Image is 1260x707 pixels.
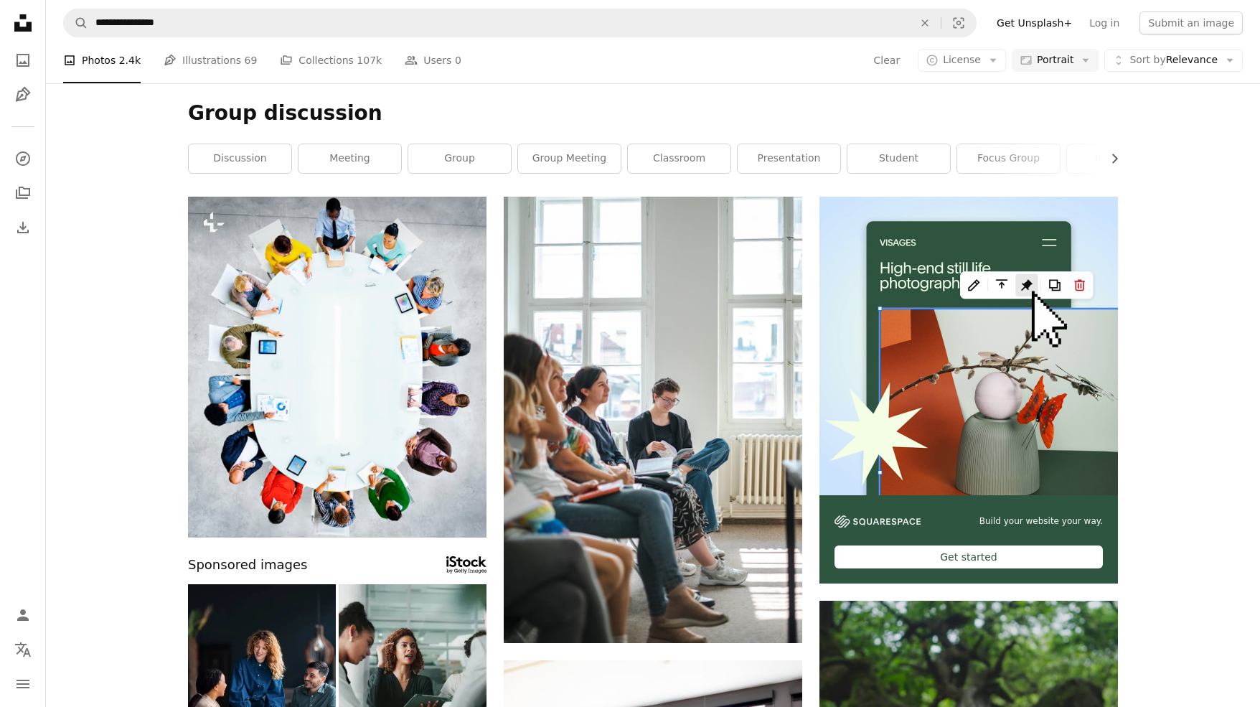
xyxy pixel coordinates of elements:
a: Photos [9,46,37,75]
a: Illustrations [9,80,37,109]
a: meeting [298,144,401,173]
a: student [847,144,950,173]
span: 69 [245,52,258,68]
button: Visual search [941,9,976,37]
a: Users 0 [405,37,461,83]
span: Sponsored images [188,555,307,576]
button: Clear [909,9,941,37]
a: Home — Unsplash [9,9,37,40]
button: scroll list to the right [1101,144,1118,173]
button: Menu [9,670,37,698]
a: Group of Diverse Business People Meeting Concept [188,360,486,373]
img: a group of people sitting in a room [504,197,802,643]
div: Get started [834,546,1103,568]
span: Portrait [1037,53,1073,67]
span: 107k [357,52,382,68]
button: Sort byRelevance [1104,49,1243,72]
span: Relevance [1129,53,1218,67]
a: Build your website your way.Get started [819,197,1118,584]
span: Build your website your way. [979,515,1103,528]
a: Illustrations 69 [164,37,257,83]
a: interview [1067,144,1170,173]
img: file-1606177908946-d1eed1cbe4f5image [834,515,921,528]
button: Submit an image [1139,11,1243,34]
form: Find visuals sitewide [63,9,977,37]
span: 0 [455,52,461,68]
button: Search Unsplash [64,9,88,37]
img: file-1723602894256-972c108553a7image [819,197,1118,495]
button: Language [9,635,37,664]
button: Portrait [1012,49,1099,72]
a: classroom [628,144,730,173]
a: Download History [9,213,37,242]
a: Log in [1081,11,1128,34]
a: group meeting [518,144,621,173]
a: Collections 107k [280,37,382,83]
a: presentation [738,144,840,173]
button: License [918,49,1006,72]
span: Sort by [1129,54,1165,65]
img: Group of Diverse Business People Meeting Concept [188,197,486,538]
a: Log in / Sign up [9,601,37,629]
a: a group of people sitting in a room [504,413,802,426]
button: Clear [873,49,901,72]
a: discussion [189,144,291,173]
span: License [943,54,981,65]
a: focus group [957,144,1060,173]
a: Collections [9,179,37,207]
a: group [408,144,511,173]
h1: Group discussion [188,100,1118,126]
a: Get Unsplash+ [988,11,1081,34]
a: Explore [9,144,37,173]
